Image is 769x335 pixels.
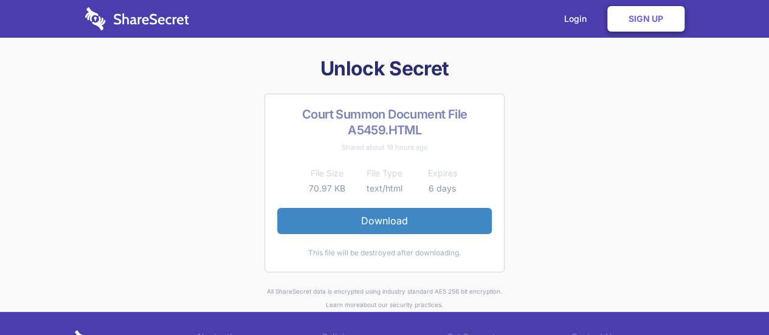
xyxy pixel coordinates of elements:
th: File Size [298,166,356,181]
td: 6 days [413,181,471,196]
td: text/html [356,181,413,196]
iframe: Drift Widget Chat Controller [708,274,754,320]
a: Learn more [326,301,360,308]
a: Download [277,208,492,233]
h2: Court Summon Document File A5459.HTML [277,106,492,138]
div: Shared about 19 hours ago [277,140,492,154]
h1: Unlock Secret [74,56,696,81]
div: All ShareSecret data is encrypted using industry standard AES 256 bit encryption. about our secur... [74,285,696,312]
th: File Type [356,166,413,181]
td: 70.97 KB [298,181,356,196]
img: logo-wordmark-white-trans-d4663122ce5f474addd5e946df7df03e33cb6a1c49d2221995e7729f52c070b2.svg [85,7,189,30]
a: Sign Up [607,6,685,32]
th: Expires [413,166,471,181]
div: This file will be destroyed after downloading. [277,246,492,260]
